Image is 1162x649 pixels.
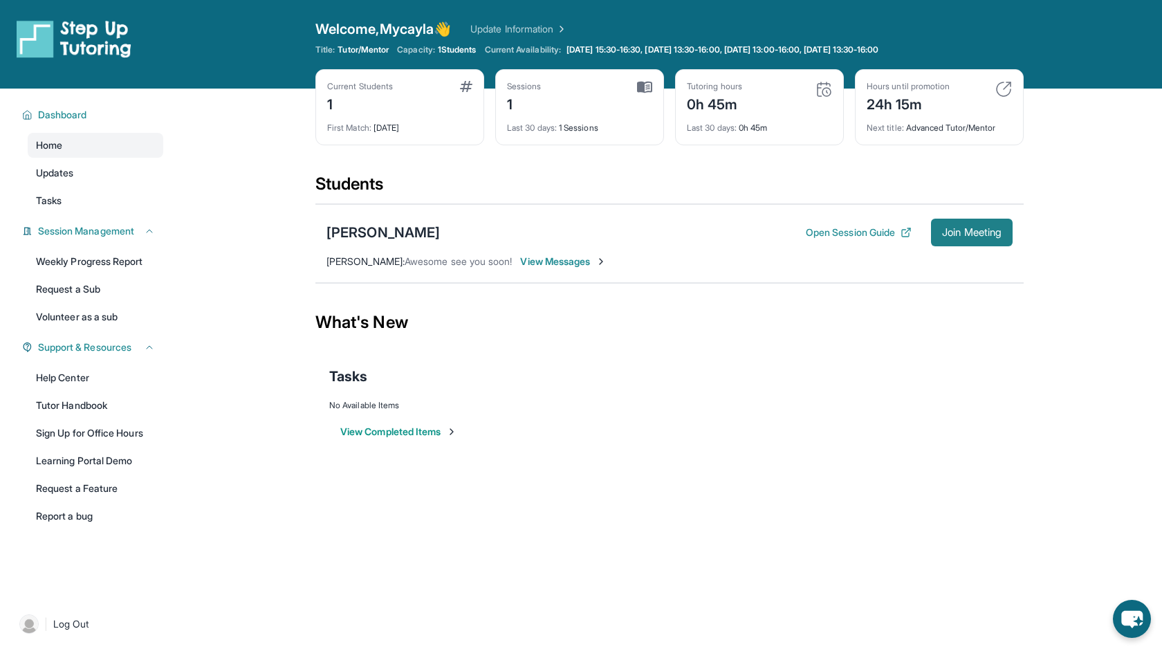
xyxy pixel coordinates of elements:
[520,255,607,268] span: View Messages
[867,81,950,92] div: Hours until promotion
[36,138,62,152] span: Home
[315,19,451,39] span: Welcome, Mycayla 👋
[33,108,155,122] button: Dashboard
[338,44,389,55] span: Tutor/Mentor
[995,81,1012,98] img: card
[507,122,557,133] span: Last 30 days :
[687,92,742,114] div: 0h 45m
[931,219,1013,246] button: Join Meeting
[326,255,405,267] span: [PERSON_NAME] :
[867,92,950,114] div: 24h 15m
[687,114,832,134] div: 0h 45m
[327,114,472,134] div: [DATE]
[327,81,393,92] div: Current Students
[315,173,1024,203] div: Students
[507,92,542,114] div: 1
[687,122,737,133] span: Last 30 days :
[485,44,561,55] span: Current Availability:
[14,609,163,639] a: |Log Out
[19,614,39,634] img: user-img
[596,256,607,267] img: Chevron-Right
[687,81,742,92] div: Tutoring hours
[28,249,163,274] a: Weekly Progress Report
[28,421,163,446] a: Sign Up for Office Hours
[438,44,477,55] span: 1 Students
[38,224,134,238] span: Session Management
[28,448,163,473] a: Learning Portal Demo
[470,22,567,36] a: Update Information
[326,223,440,242] div: [PERSON_NAME]
[553,22,567,36] img: Chevron Right
[507,81,542,92] div: Sessions
[397,44,435,55] span: Capacity:
[36,194,62,208] span: Tasks
[17,19,131,58] img: logo
[815,81,832,98] img: card
[405,255,512,267] span: Awesome see you soon!
[340,425,457,439] button: View Completed Items
[38,340,131,354] span: Support & Resources
[28,133,163,158] a: Home
[28,476,163,501] a: Request a Feature
[33,224,155,238] button: Session Management
[33,340,155,354] button: Support & Resources
[1113,600,1151,638] button: chat-button
[637,81,652,93] img: card
[44,616,48,632] span: |
[327,92,393,114] div: 1
[867,114,1012,134] div: Advanced Tutor/Mentor
[28,304,163,329] a: Volunteer as a sub
[329,400,1010,411] div: No Available Items
[28,393,163,418] a: Tutor Handbook
[327,122,371,133] span: First Match :
[460,81,472,92] img: card
[28,504,163,529] a: Report a bug
[28,365,163,390] a: Help Center
[38,108,87,122] span: Dashboard
[564,44,881,55] a: [DATE] 15:30-16:30, [DATE] 13:30-16:00, [DATE] 13:00-16:00, [DATE] 13:30-16:00
[315,292,1024,353] div: What's New
[28,188,163,213] a: Tasks
[315,44,335,55] span: Title:
[867,122,904,133] span: Next title :
[507,114,652,134] div: 1 Sessions
[53,617,89,631] span: Log Out
[36,166,74,180] span: Updates
[28,161,163,185] a: Updates
[28,277,163,302] a: Request a Sub
[942,228,1002,237] span: Join Meeting
[329,367,367,386] span: Tasks
[806,226,912,239] button: Open Session Guide
[566,44,878,55] span: [DATE] 15:30-16:30, [DATE] 13:30-16:00, [DATE] 13:00-16:00, [DATE] 13:30-16:00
